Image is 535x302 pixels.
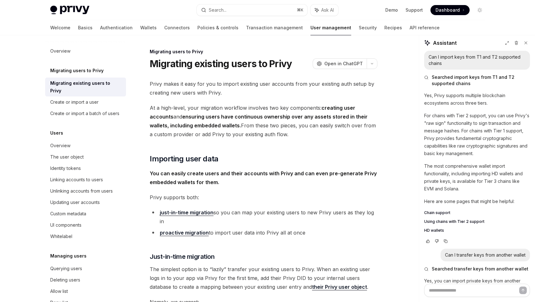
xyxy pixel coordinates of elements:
[150,228,377,237] li: to import user data into Privy all at once
[150,49,377,55] div: Migrating users to Privy
[310,4,338,16] button: Ask AI
[100,20,133,35] a: Authentication
[160,209,213,216] a: just-in-time migration
[433,39,457,47] span: Assistant
[150,170,377,185] strong: You can easily create users and their accounts with Privy and can even pre-generate Privy embedde...
[436,7,460,13] span: Dashboard
[359,20,377,35] a: Security
[324,61,363,67] span: Open in ChatGPT
[45,108,126,119] a: Create or import a batch of users
[406,7,423,13] a: Support
[150,113,368,129] strong: ensuring users have continuous ownership over any assets stored in their wallets, including embed...
[429,54,526,67] div: Can I import keys from T1 and T2 supported chains
[45,263,126,274] a: Querying users
[45,140,126,151] a: Overview
[310,20,351,35] a: User management
[50,287,68,295] div: Allow list
[424,228,444,233] span: HD wallets
[384,20,402,35] a: Recipes
[445,252,526,258] div: Can I transfer keys from another wallet
[45,163,126,174] a: Identity tokens
[50,199,100,206] div: Updating user accounts
[150,265,377,291] span: The simplest option is to “lazily” transfer your existing users to Privy. When an existing user l...
[410,20,440,35] a: API reference
[50,233,72,240] div: Whitelabel
[424,210,450,215] span: Chain support
[50,142,70,149] div: Overview
[45,78,126,96] a: Migrating existing users to Privy
[160,229,209,236] a: proactive migration
[197,20,238,35] a: Policies & controls
[432,74,530,87] span: Searched import keys from T1 and T2 supported chains
[50,276,80,284] div: Deleting users
[50,187,113,195] div: Unlinking accounts from users
[385,7,398,13] a: Demo
[45,231,126,242] a: Whitelabel
[45,45,126,57] a: Overview
[45,219,126,231] a: UI components
[424,92,530,107] p: Yes, Privy supports multiple blockchain ecosystems across three tiers.
[475,5,485,15] button: Toggle dark mode
[150,103,377,139] span: At a high-level, your migration workflow involves two key components: and From these two pieces, ...
[424,210,530,215] a: Chain support
[45,197,126,208] a: Updating user accounts
[50,79,122,95] div: Migrating existing users to Privy
[424,219,484,224] span: Using chains with Tier 2 support
[78,20,93,35] a: Basics
[50,67,104,74] h5: Migrating users to Privy
[424,162,530,193] p: The most comprehensive wallet import functionality, including importing HD wallets and private ke...
[424,228,530,233] a: HD wallets
[140,20,157,35] a: Wallets
[424,219,530,224] a: Using chains with Tier 2 support
[50,153,84,161] div: The user object
[45,185,126,197] a: Unlinking accounts from users
[150,193,377,202] span: Privy supports both:
[50,47,70,55] div: Overview
[50,210,86,218] div: Custom metadata
[209,6,226,14] div: Search...
[50,265,82,272] div: Querying users
[197,4,307,16] button: Search...⌘K
[519,287,527,294] button: Send message
[50,165,81,172] div: Identity tokens
[424,112,530,157] p: For chains with Tier 2 support, you can use Privy's "raw sign" functionality to sign transaction ...
[150,58,292,69] h1: Migrating existing users to Privy
[50,221,81,229] div: UI components
[312,284,367,290] a: their Privy user object
[50,252,87,260] h5: Managing users
[50,176,103,183] div: Linking accounts to users
[50,98,99,106] div: Create or import a user
[246,20,303,35] a: Transaction management
[50,110,119,117] div: Create or import a batch of users
[150,208,377,226] li: so you can map your existing users to new Privy users as they log in
[45,274,126,286] a: Deleting users
[297,8,304,13] span: ⌘ K
[50,6,89,15] img: light logo
[50,20,70,35] a: Welcome
[50,129,63,137] h5: Users
[150,79,377,97] span: Privy makes it easy for you to import existing user accounts from your existing auth setup by cre...
[424,74,530,87] button: Searched import keys from T1 and T2 supported chains
[313,58,367,69] button: Open in ChatGPT
[45,286,126,297] a: Allow list
[164,20,190,35] a: Connectors
[432,266,528,272] span: Searched transfer keys from another wallet
[430,5,470,15] a: Dashboard
[424,198,530,205] p: Here are some pages that might be helpful:
[150,252,214,261] span: Just-in-time migration
[45,96,126,108] a: Create or import a user
[45,174,126,185] a: Linking accounts to users
[424,266,530,272] button: Searched transfer keys from another wallet
[150,154,219,164] span: Importing user data
[45,208,126,219] a: Custom metadata
[45,151,126,163] a: The user object
[321,7,334,13] span: Ask AI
